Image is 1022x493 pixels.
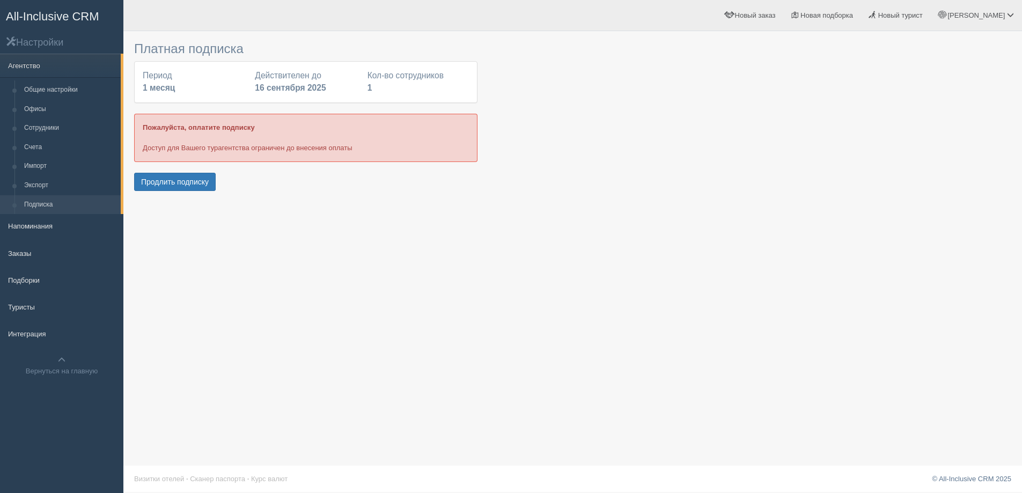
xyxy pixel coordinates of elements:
a: Курс валют [251,475,288,483]
div: Действителен до [249,70,362,94]
div: Кол-во сотрудников [362,70,474,94]
a: © All-Inclusive CRM 2025 [932,475,1011,483]
a: Сотрудники [19,119,121,138]
span: · [186,475,188,483]
b: 1 [367,83,372,92]
a: Импорт [19,157,121,176]
a: Сканер паспорта [190,475,245,483]
span: [PERSON_NAME] [947,11,1005,19]
a: Счета [19,138,121,157]
button: Продлить подписку [134,173,216,191]
a: Визитки отелей [134,475,184,483]
a: All-Inclusive CRM [1,1,123,30]
span: Новый турист [878,11,923,19]
span: Новый заказ [735,11,776,19]
div: Доступ для Вашего турагентства ограничен до внесения оплаты [134,114,477,161]
span: All-Inclusive CRM [6,10,99,23]
b: Пожалуйста, оплатите подписку [143,123,255,131]
h3: Платная подписка [134,42,477,56]
span: · [247,475,249,483]
div: Период [137,70,249,94]
b: 16 сентября 2025 [255,83,326,92]
a: Подписка [19,195,121,215]
a: Общие настройки [19,80,121,100]
span: Новая подборка [800,11,853,19]
b: 1 месяц [143,83,175,92]
a: Экспорт [19,176,121,195]
a: Офисы [19,100,121,119]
